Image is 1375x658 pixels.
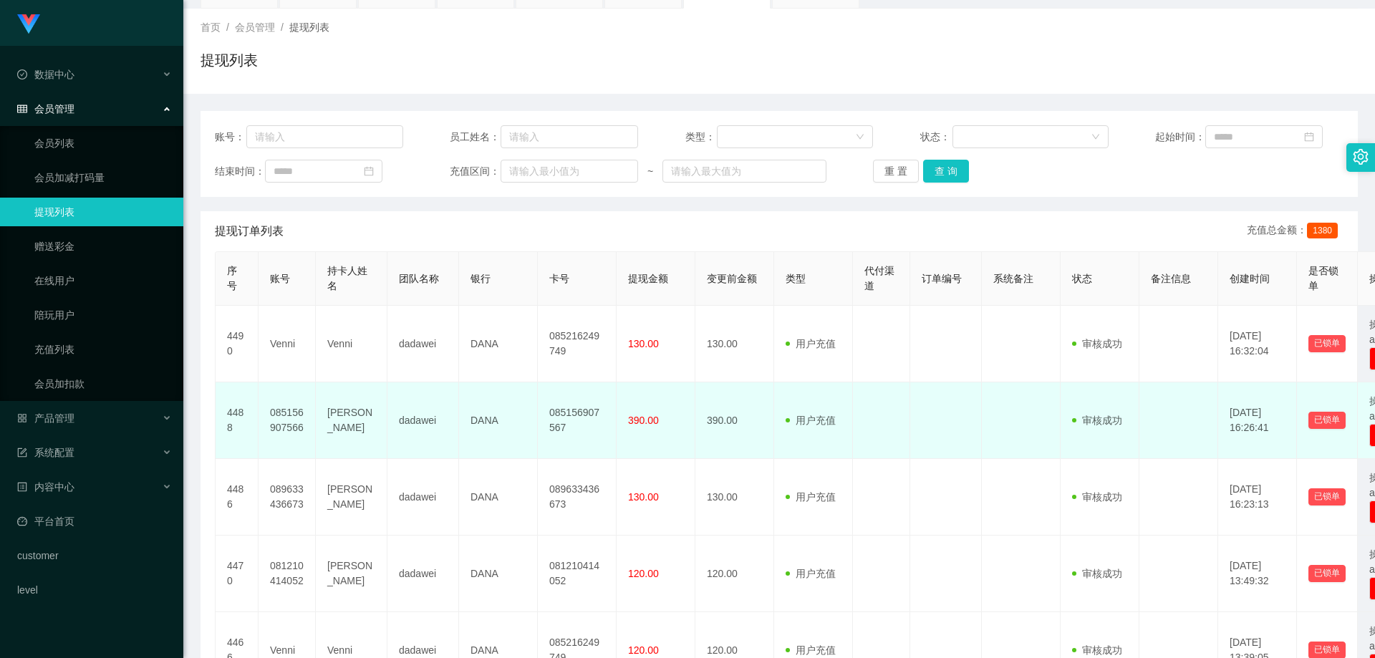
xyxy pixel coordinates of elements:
span: 是否锁单 [1308,265,1338,291]
span: 120.00 [628,644,659,656]
a: 在线用户 [34,266,172,295]
input: 请输入 [246,125,403,148]
input: 请输入最大值为 [662,160,826,183]
td: [PERSON_NAME] [316,382,387,459]
span: 用户充值 [786,568,836,579]
td: [DATE] 13:49:32 [1218,536,1297,612]
a: 提现列表 [34,198,172,226]
span: 用户充值 [786,415,836,426]
a: level [17,576,172,604]
span: 提现金额 [628,273,668,284]
td: dadawei [387,382,459,459]
span: 类型： [685,130,718,145]
span: 审核成功 [1072,338,1122,349]
span: 审核成功 [1072,415,1122,426]
span: 130.00 [628,491,659,503]
span: 审核成功 [1072,491,1122,503]
span: 120.00 [628,568,659,579]
span: 持卡人姓名 [327,265,367,291]
td: 085156907566 [259,382,316,459]
td: 081210414052 [538,536,617,612]
span: 结束时间： [215,164,265,179]
span: 提现列表 [289,21,329,33]
div: 充值总金额： [1247,223,1343,240]
button: 已锁单 [1308,335,1346,352]
a: 会员加减打码量 [34,163,172,192]
a: 陪玩用户 [34,301,172,329]
span: 创建时间 [1230,273,1270,284]
button: 查 询 [923,160,969,183]
td: [DATE] 16:26:41 [1218,382,1297,459]
span: 首页 [201,21,221,33]
span: 用户充值 [786,644,836,656]
i: 图标: setting [1353,149,1369,165]
button: 已锁单 [1308,412,1346,429]
i: 图标: profile [17,482,27,492]
span: 代付渠道 [864,265,894,291]
a: 充值列表 [34,335,172,364]
span: 系统配置 [17,447,74,458]
button: 已锁单 [1308,488,1346,505]
td: DANA [459,536,538,612]
i: 图标: calendar [1304,132,1314,142]
button: 重 置 [873,160,919,183]
td: [PERSON_NAME] [316,536,387,612]
span: 团队名称 [399,273,439,284]
a: 会员加扣款 [34,369,172,398]
span: ~ [638,164,662,179]
td: DANA [459,459,538,536]
td: 089633436673 [259,459,316,536]
td: 089633436673 [538,459,617,536]
span: / [281,21,284,33]
span: 银行 [471,273,491,284]
i: 图标: down [1091,132,1100,142]
span: 1380 [1307,223,1338,238]
span: 序号 [227,265,237,291]
span: 产品管理 [17,412,74,424]
input: 请输入最小值为 [501,160,638,183]
a: 会员列表 [34,129,172,158]
td: DANA [459,382,538,459]
td: 130.00 [695,459,774,536]
span: 状态： [920,130,952,145]
td: dadawei [387,536,459,612]
td: 390.00 [695,382,774,459]
i: 图标: check-circle-o [17,69,27,79]
td: 4470 [216,536,259,612]
span: 内容中心 [17,481,74,493]
td: Venni [259,306,316,382]
span: 订单编号 [922,273,962,284]
button: 已锁单 [1308,565,1346,582]
i: 图标: appstore-o [17,413,27,423]
span: 用户充值 [786,491,836,503]
td: 085156907567 [538,382,617,459]
span: 会员管理 [235,21,275,33]
span: 数据中心 [17,69,74,80]
a: customer [17,541,172,570]
span: 用户充值 [786,338,836,349]
span: 账号： [215,130,246,145]
span: 会员管理 [17,103,74,115]
span: 审核成功 [1072,568,1122,579]
span: 卡号 [549,273,569,284]
td: 120.00 [695,536,774,612]
span: 充值区间： [450,164,500,179]
span: 130.00 [628,338,659,349]
span: 起始时间： [1155,130,1205,145]
span: 备注信息 [1151,273,1191,284]
a: 图标: dashboard平台首页 [17,507,172,536]
td: [DATE] 16:23:13 [1218,459,1297,536]
span: 状态 [1072,273,1092,284]
td: [DATE] 16:32:04 [1218,306,1297,382]
i: 图标: form [17,447,27,458]
td: 4488 [216,382,259,459]
td: dadawei [387,306,459,382]
span: 类型 [786,273,806,284]
img: logo.9652507e.png [17,14,40,34]
td: [PERSON_NAME] [316,459,387,536]
td: 081210414052 [259,536,316,612]
h1: 提现列表 [201,49,258,71]
span: 变更前金额 [707,273,757,284]
td: 130.00 [695,306,774,382]
i: 图标: down [856,132,864,142]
